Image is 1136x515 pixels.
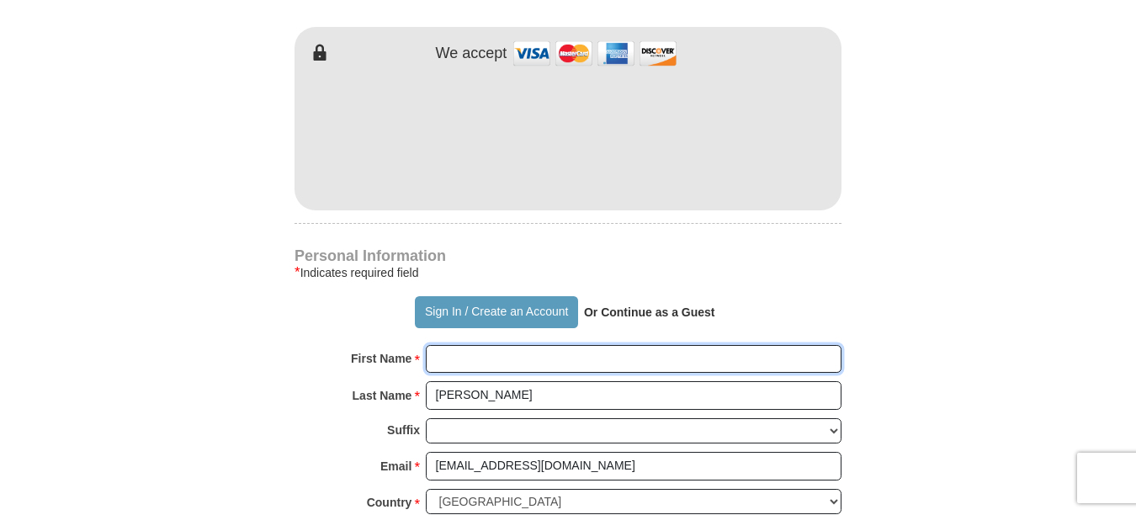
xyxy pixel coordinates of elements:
strong: Or Continue as a Guest [584,305,715,319]
h4: Personal Information [295,249,841,263]
strong: Country [367,491,412,514]
img: credit cards accepted [511,35,679,72]
strong: Last Name [353,384,412,407]
strong: First Name [351,347,411,370]
button: Sign In / Create an Account [415,296,577,328]
strong: Email [380,454,411,478]
h4: We accept [436,45,507,63]
strong: Suffix [387,418,420,442]
div: Indicates required field [295,263,841,283]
